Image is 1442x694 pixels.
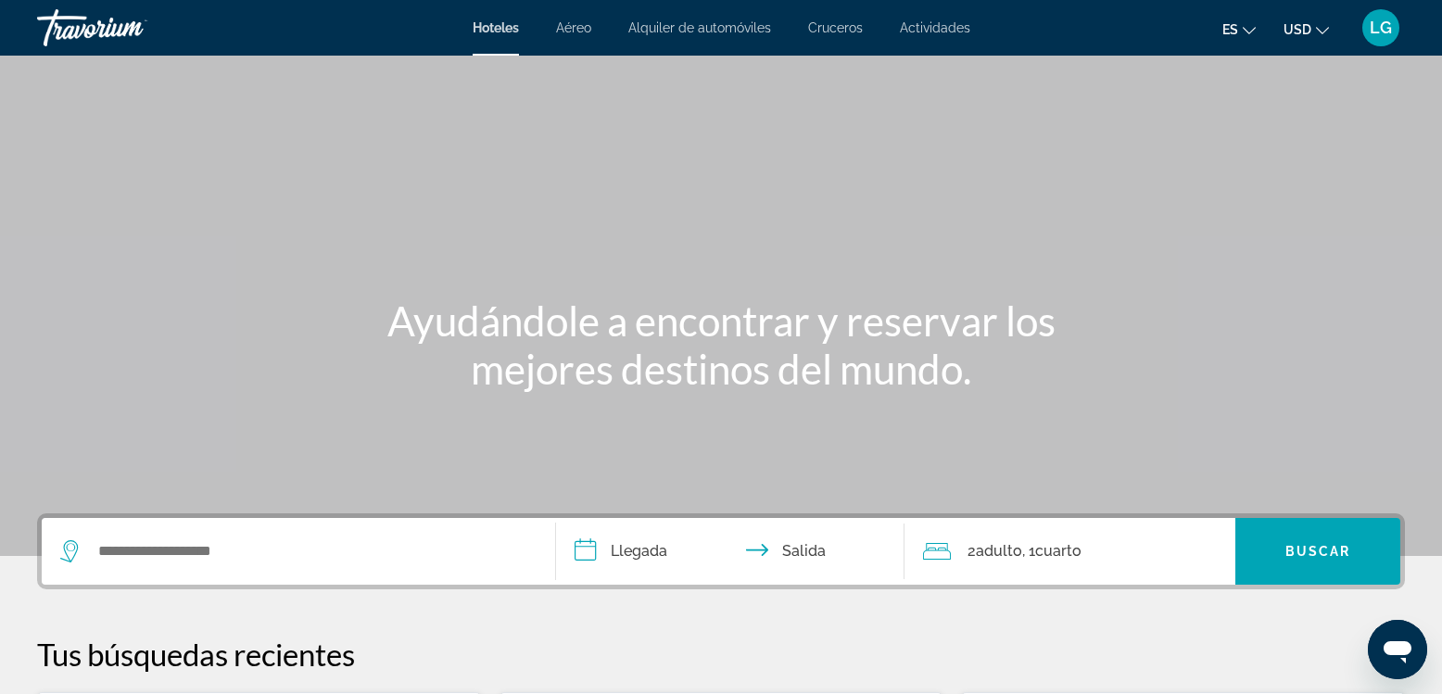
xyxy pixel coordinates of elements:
iframe: Botón para iniciar la ventana de mensajería [1368,620,1427,679]
span: Buscar [1285,544,1351,559]
span: Cuarto [1035,542,1081,560]
span: USD [1284,22,1311,37]
span: , 1 [1022,538,1081,564]
a: Travorium [37,4,222,52]
p: Tus búsquedas recientes [37,636,1405,673]
a: Alquiler de automóviles [628,20,771,35]
span: es [1222,22,1238,37]
div: Search widget [42,518,1400,585]
a: Cruceros [808,20,863,35]
h1: Ayudándole a encontrar y reservar los mejores destinos del mundo. [373,297,1069,393]
span: LG [1370,19,1392,37]
button: Travelers: 2 adults, 0 children [904,518,1235,585]
button: Change currency [1284,16,1329,43]
a: Actividades [900,20,970,35]
button: Check in and out dates [556,518,905,585]
span: Adulto [976,542,1022,560]
a: Hoteles [473,20,519,35]
button: Buscar [1235,518,1400,585]
span: 2 [968,538,1022,564]
button: Change language [1222,16,1256,43]
button: User Menu [1357,8,1405,47]
a: Aéreo [556,20,591,35]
